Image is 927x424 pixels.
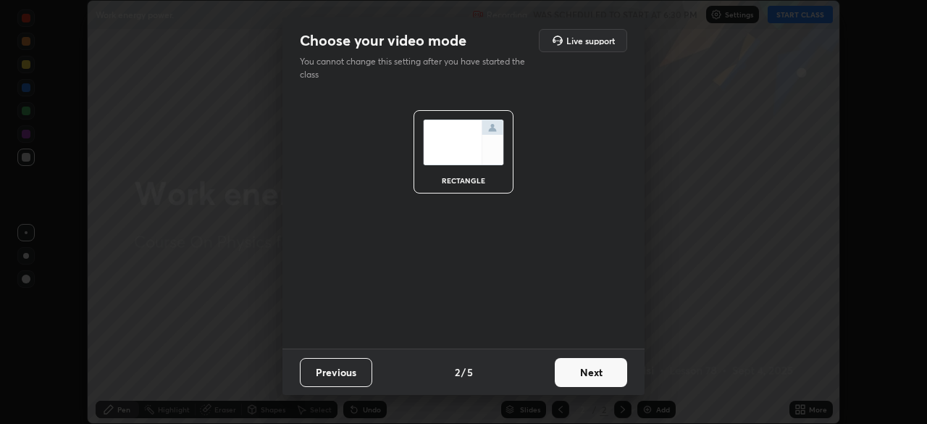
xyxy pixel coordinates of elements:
[566,36,615,45] h5: Live support
[423,120,504,165] img: normalScreenIcon.ae25ed63.svg
[435,177,492,184] div: rectangle
[461,365,466,380] h4: /
[300,55,534,81] p: You cannot change this setting after you have started the class
[455,365,460,380] h4: 2
[300,358,372,387] button: Previous
[467,365,473,380] h4: 5
[300,31,466,50] h2: Choose your video mode
[555,358,627,387] button: Next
